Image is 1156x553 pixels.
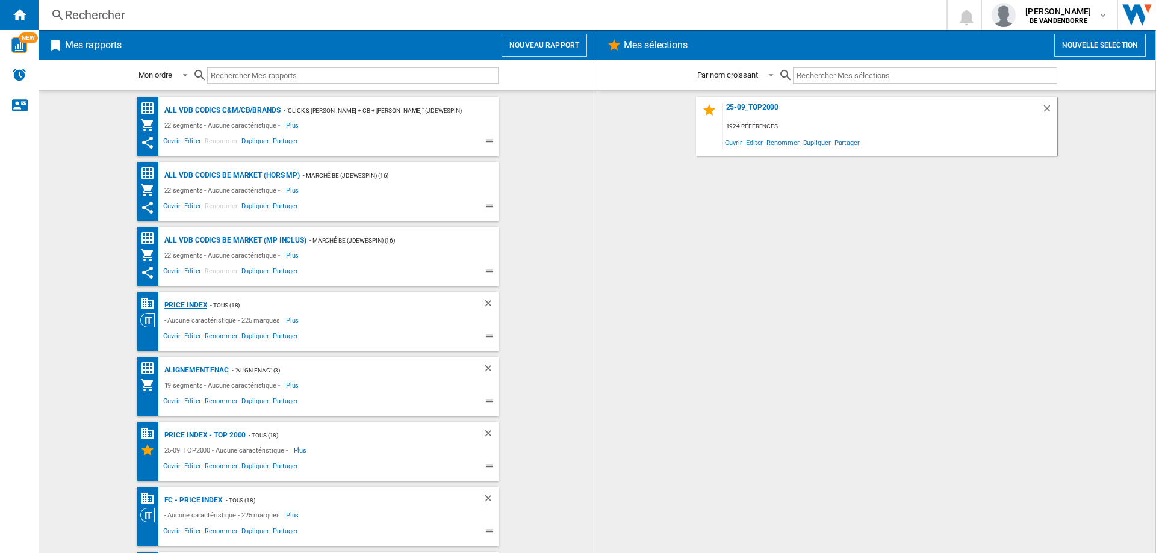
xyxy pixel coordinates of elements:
[300,168,474,183] div: - Marché BE (jdewespin) (16)
[697,70,758,79] div: Par nom croissant
[140,231,161,246] div: Matrice des prix
[182,200,203,215] span: Editer
[240,135,271,150] span: Dupliquer
[140,508,161,522] div: Vision Catégorie
[1054,34,1146,57] button: Nouvelle selection
[286,118,301,132] span: Plus
[240,395,271,410] span: Dupliquer
[161,493,223,508] div: FC - PRICE INDEX
[271,395,300,410] span: Partager
[240,525,271,540] span: Dupliquer
[240,460,271,475] span: Dupliquer
[723,103,1042,119] div: 25-09_TOP2000
[203,330,239,345] span: Renommer
[483,428,499,443] div: Supprimer
[793,67,1057,84] input: Rechercher Mes sélections
[306,233,474,248] div: - Marché BE (jdewespin) (16)
[140,135,155,150] ng-md-icon: Ce rapport a été partagé avec vous
[483,363,499,378] div: Supprimer
[140,248,161,262] div: Mon assortiment
[140,426,161,441] div: Base 100
[1030,17,1087,25] b: BE VANDENBORRE
[140,378,161,392] div: Mon assortiment
[203,135,239,150] span: Renommer
[161,103,281,118] div: ALL VDB CODICS C&M/CB/BRANDS
[271,265,300,280] span: Partager
[203,265,239,280] span: Renommer
[182,525,203,540] span: Editer
[65,7,915,23] div: Rechercher
[246,428,458,443] div: - TOUS (18)
[11,37,27,53] img: wise-card.svg
[281,103,474,118] div: - "Click & [PERSON_NAME] + CB + [PERSON_NAME]" (jdewespin) (11)
[286,248,301,262] span: Plus
[992,3,1016,27] img: profile.jpg
[240,330,271,345] span: Dupliquer
[207,67,499,84] input: Rechercher Mes rapports
[140,265,155,280] ng-md-icon: Ce rapport a été partagé avec vous
[161,265,182,280] span: Ouvrir
[203,395,239,410] span: Renommer
[240,265,271,280] span: Dupliquer
[161,135,182,150] span: Ouvrir
[161,200,182,215] span: Ouvrir
[140,183,161,197] div: Mon assortiment
[161,525,182,540] span: Ouvrir
[140,101,161,116] div: Matrice des prix
[140,296,161,311] div: Base 100
[723,134,744,150] span: Ouvrir
[483,493,499,508] div: Supprimer
[140,361,161,376] div: Matrice des prix
[240,200,271,215] span: Dupliquer
[286,183,301,197] span: Plus
[483,298,499,313] div: Supprimer
[138,70,172,79] div: Mon ordre
[140,200,155,215] ng-md-icon: Ce rapport a été partagé avec vous
[1025,5,1091,17] span: [PERSON_NAME]
[203,460,239,475] span: Renommer
[140,313,161,327] div: Vision Catégorie
[502,34,587,57] button: Nouveau rapport
[161,183,286,197] div: 22 segments - Aucune caractéristique -
[1042,103,1057,119] div: Supprimer
[271,200,300,215] span: Partager
[271,460,300,475] span: Partager
[140,443,161,457] div: Mes Sélections
[161,508,286,522] div: - Aucune caractéristique - 225 marques
[161,460,182,475] span: Ouvrir
[161,330,182,345] span: Ouvrir
[63,34,124,57] h2: Mes rapports
[182,135,203,150] span: Editer
[723,119,1057,134] div: 1924 références
[140,166,161,181] div: Matrice des prix
[203,200,239,215] span: Renommer
[161,428,246,443] div: PRICE INDEX - Top 2000
[19,32,38,43] span: NEW
[229,363,458,378] div: - "Align Fnac" (3)
[744,134,765,150] span: Editer
[161,395,182,410] span: Ouvrir
[286,508,301,522] span: Plus
[223,493,459,508] div: - TOUS (18)
[286,378,301,392] span: Plus
[833,134,862,150] span: Partager
[140,118,161,132] div: Mon assortiment
[294,443,309,457] span: Plus
[271,330,300,345] span: Partager
[161,363,229,378] div: Alignement Fnac
[271,525,300,540] span: Partager
[765,134,801,150] span: Renommer
[182,330,203,345] span: Editer
[161,248,286,262] div: 22 segments - Aucune caractéristique -
[182,265,203,280] span: Editer
[161,118,286,132] div: 22 segments - Aucune caractéristique -
[801,134,833,150] span: Dupliquer
[207,298,458,313] div: - TOUS (18)
[271,135,300,150] span: Partager
[182,460,203,475] span: Editer
[161,168,300,183] div: ALL VDB CODICS BE MARKET (hors MP)
[161,378,286,392] div: 19 segments - Aucune caractéristique -
[12,67,26,82] img: alerts-logo.svg
[621,34,690,57] h2: Mes sélections
[161,313,286,327] div: - Aucune caractéristique - 225 marques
